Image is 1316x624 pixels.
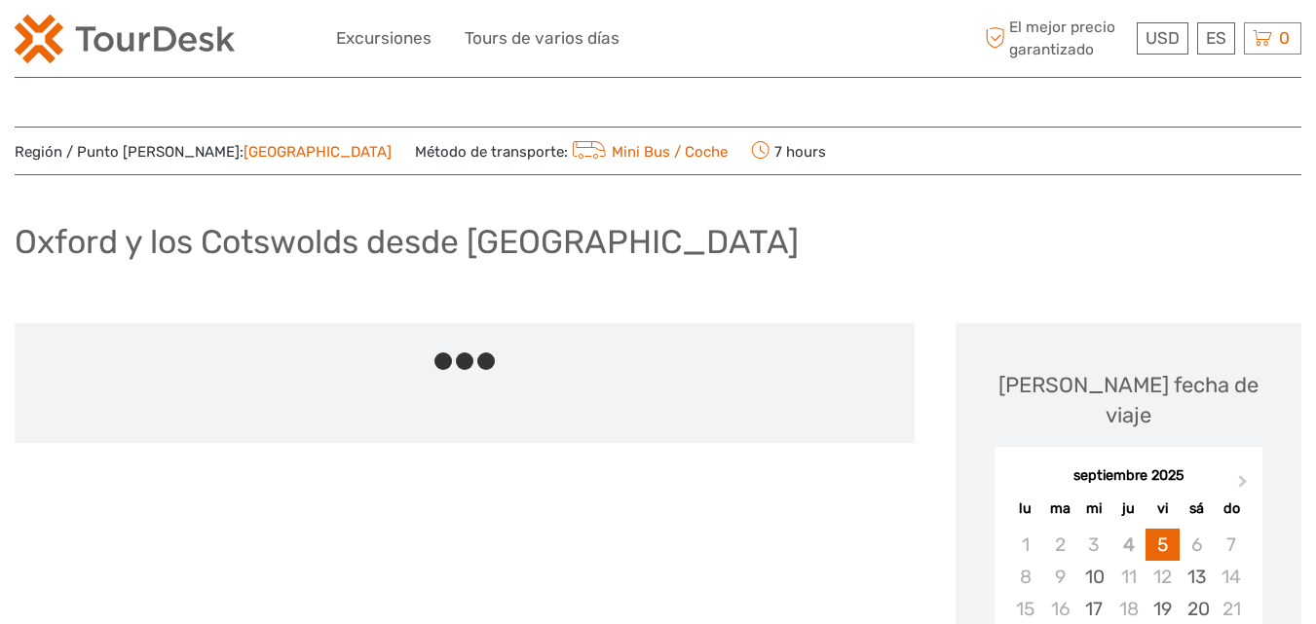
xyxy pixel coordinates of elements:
[15,222,799,262] h1: Oxford y los Cotswolds desde [GEOGRAPHIC_DATA]
[1146,496,1180,522] div: vi
[1077,496,1111,522] div: mi
[244,143,392,161] a: [GEOGRAPHIC_DATA]
[975,370,1282,431] div: [PERSON_NAME] fecha de viaje
[1214,561,1248,593] div: Not available domingo, 14 de septiembre de 2025
[1146,561,1180,593] div: Not available viernes, 12 de septiembre de 2025
[568,143,728,161] a: Mini Bus / Coche
[1214,496,1248,522] div: do
[465,24,620,53] a: Tours de varios días
[1111,561,1146,593] div: Not available jueves, 11 de septiembre de 2025
[1008,561,1042,593] div: Not available lunes, 8 de septiembre de 2025
[1197,22,1235,55] div: ES
[1180,529,1214,561] div: Not available sábado, 6 de septiembre de 2025
[1043,561,1077,593] div: Not available martes, 9 de septiembre de 2025
[1008,529,1042,561] div: Not available lunes, 1 de septiembre de 2025
[1111,496,1146,522] div: ju
[1111,529,1146,561] div: Not available jueves, 4 de septiembre de 2025
[1043,496,1077,522] div: ma
[336,24,432,53] a: Excursiones
[1077,561,1111,593] div: Choose miércoles, 10 de septiembre de 2025
[15,142,392,163] span: Región / Punto [PERSON_NAME]:
[1146,529,1180,561] div: Choose viernes, 5 de septiembre de 2025
[15,15,235,63] img: 2254-3441b4b5-4e5f-4d00-b396-31f1d84a6ebf_logo_small.png
[1276,28,1293,48] span: 0
[1043,529,1077,561] div: Not available martes, 2 de septiembre de 2025
[1077,529,1111,561] div: Not available miércoles, 3 de septiembre de 2025
[1180,496,1214,522] div: sá
[1008,496,1042,522] div: lu
[415,137,728,165] span: Método de transporte:
[1229,471,1260,502] button: Next Month
[980,17,1132,59] span: El mejor precio garantizado
[1146,28,1180,48] span: USD
[1180,561,1214,593] div: Choose sábado, 13 de septiembre de 2025
[751,137,826,165] span: 7 hours
[995,466,1262,487] div: septiembre 2025
[1214,529,1248,561] div: Not available domingo, 7 de septiembre de 2025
